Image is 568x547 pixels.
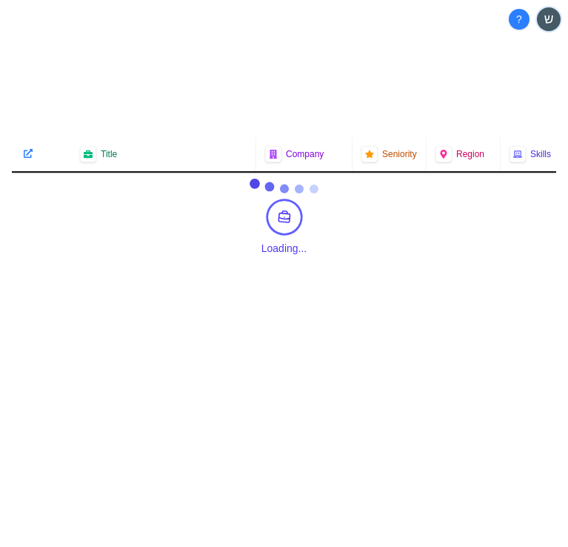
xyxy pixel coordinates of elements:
span: ? [516,12,522,27]
button: About Techjobs [509,9,529,30]
span: Skills [530,148,551,160]
span: Seniority [382,148,417,160]
span: Region [456,148,484,160]
span: Title [101,148,117,160]
div: Loading... [261,241,307,256]
img: User avatar [537,7,561,31]
span: Company [286,148,324,160]
button: User menu [535,6,562,33]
